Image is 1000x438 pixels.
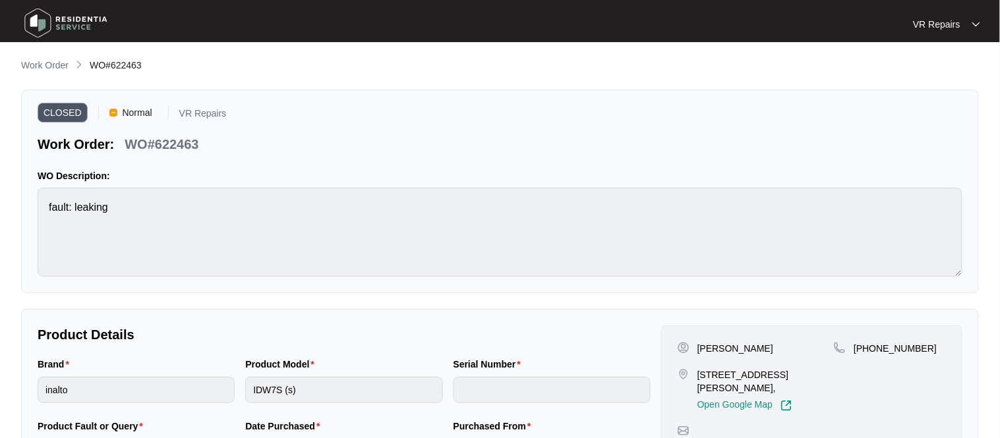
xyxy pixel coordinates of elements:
[117,103,158,123] span: Normal
[245,358,320,371] label: Product Model
[913,18,960,31] p: VR Repairs
[972,21,980,28] img: dropdown arrow
[245,420,325,433] label: Date Purchased
[20,3,112,43] img: residentia service logo
[678,342,690,354] img: user-pin
[454,377,651,403] input: Serial Number
[854,342,937,355] p: [PHONE_NUMBER]
[697,368,834,395] p: [STREET_ADDRESS][PERSON_NAME],
[90,60,142,70] span: WO#622463
[125,135,198,153] p: WO#622463
[834,342,846,354] img: map-pin
[38,377,235,403] input: Brand
[74,59,84,70] img: chevron-right
[454,358,526,371] label: Serial Number
[38,169,962,182] p: WO Description:
[38,420,148,433] label: Product Fault or Query
[38,103,88,123] span: CLOSED
[245,377,442,403] input: Product Model
[18,59,71,73] a: Work Order
[454,420,537,433] label: Purchased From
[38,135,114,153] p: Work Order:
[678,425,690,437] img: map-pin
[179,109,227,123] p: VR Repairs
[38,358,74,371] label: Brand
[678,368,690,380] img: map-pin
[38,188,962,277] textarea: fault: leaking
[780,400,792,412] img: Link-External
[38,325,651,344] p: Product Details
[109,109,117,117] img: Vercel Logo
[697,342,773,355] p: [PERSON_NAME]
[697,400,792,412] a: Open Google Map
[21,59,69,72] p: Work Order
